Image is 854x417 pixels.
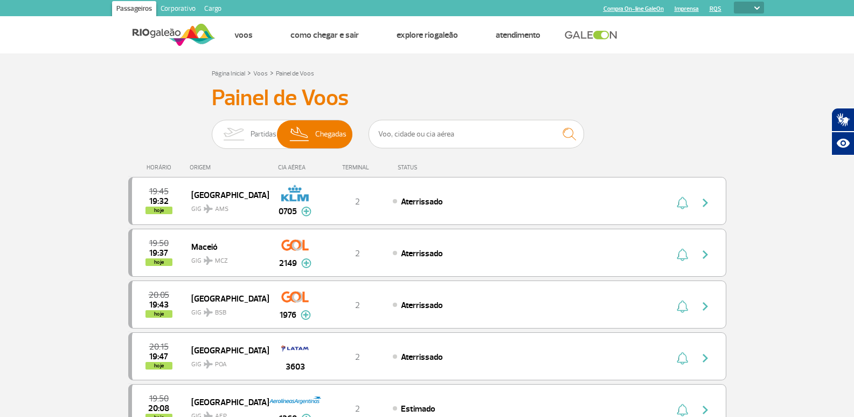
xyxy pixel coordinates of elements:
[831,108,854,155] div: Plugin de acessibilidade da Hand Talk.
[191,250,260,266] span: GIG
[699,352,712,365] img: seta-direita-painel-voo.svg
[191,291,260,305] span: [GEOGRAPHIC_DATA]
[279,205,297,218] span: 0705
[217,120,251,148] img: slider-embarque
[149,395,169,402] span: 2025-09-27 19:50:00
[149,188,169,195] span: 2025-09-27 19:45:00
[200,1,226,18] a: Cargo
[204,256,213,265] img: destiny_airplane.svg
[355,404,360,414] span: 2
[280,309,296,322] span: 1976
[675,5,699,12] a: Imprensa
[279,257,297,270] span: 2149
[191,240,260,254] span: Maceió
[699,300,712,313] img: seta-direita-painel-voo.svg
[215,256,228,266] span: MCZ
[355,196,360,207] span: 2
[191,395,260,409] span: [GEOGRAPHIC_DATA]
[112,1,156,18] a: Passageiros
[677,248,688,261] img: sino-painel-voo.svg
[190,164,268,171] div: ORIGEM
[148,405,169,412] span: 2025-09-27 20:08:00
[247,66,251,79] a: >
[149,249,168,257] span: 2025-09-27 19:37:05
[149,301,169,309] span: 2025-09-27 19:43:26
[204,204,213,213] img: destiny_airplane.svg
[149,240,169,247] span: 2025-09-27 19:50:00
[145,310,172,318] span: hoje
[191,343,260,357] span: [GEOGRAPHIC_DATA]
[145,362,172,370] span: hoje
[401,248,443,259] span: Aterrissado
[699,196,712,209] img: seta-direita-painel-voo.svg
[204,360,213,368] img: destiny_airplane.svg
[301,310,311,320] img: mais-info-painel-voo.svg
[831,132,854,155] button: Abrir recursos assistivos.
[677,300,688,313] img: sino-painel-voo.svg
[392,164,480,171] div: STATUS
[355,248,360,259] span: 2
[496,30,540,40] a: Atendimento
[699,404,712,416] img: seta-direita-painel-voo.svg
[251,120,276,148] span: Partidas
[301,258,311,268] img: mais-info-painel-voo.svg
[355,352,360,363] span: 2
[677,352,688,365] img: sino-painel-voo.svg
[677,196,688,209] img: sino-painel-voo.svg
[149,353,168,360] span: 2025-09-27 19:47:08
[401,300,443,311] span: Aterrissado
[369,120,584,148] input: Voo, cidade ou cia aérea
[212,85,643,112] h3: Painel de Voos
[131,164,190,171] div: HORÁRIO
[315,120,346,148] span: Chegadas
[290,30,359,40] a: Como chegar e sair
[401,196,443,207] span: Aterrissado
[204,308,213,317] img: destiny_airplane.svg
[270,66,274,79] a: >
[276,70,314,78] a: Painel de Voos
[149,197,169,205] span: 2025-09-27 19:32:09
[710,5,721,12] a: RQS
[401,352,443,363] span: Aterrissado
[268,164,322,171] div: CIA AÉREA
[149,291,169,299] span: 2025-09-27 20:05:00
[355,300,360,311] span: 2
[401,404,435,414] span: Estimado
[284,120,316,148] img: slider-desembarque
[603,5,664,12] a: Compra On-line GaleOn
[397,30,458,40] a: Explore RIOgaleão
[215,204,228,214] span: AMS
[253,70,268,78] a: Voos
[322,164,392,171] div: TERMINAL
[145,258,172,266] span: hoje
[215,308,226,318] span: BSB
[677,404,688,416] img: sino-painel-voo.svg
[191,354,260,370] span: GIG
[234,30,253,40] a: Voos
[212,70,245,78] a: Página Inicial
[831,108,854,132] button: Abrir tradutor de língua de sinais.
[145,207,172,214] span: hoje
[156,1,200,18] a: Corporativo
[699,248,712,261] img: seta-direita-painel-voo.svg
[191,199,260,214] span: GIG
[215,360,227,370] span: POA
[191,188,260,202] span: [GEOGRAPHIC_DATA]
[149,343,169,351] span: 2025-09-27 20:15:00
[301,207,311,216] img: mais-info-painel-voo.svg
[191,302,260,318] span: GIG
[286,360,305,373] span: 3603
